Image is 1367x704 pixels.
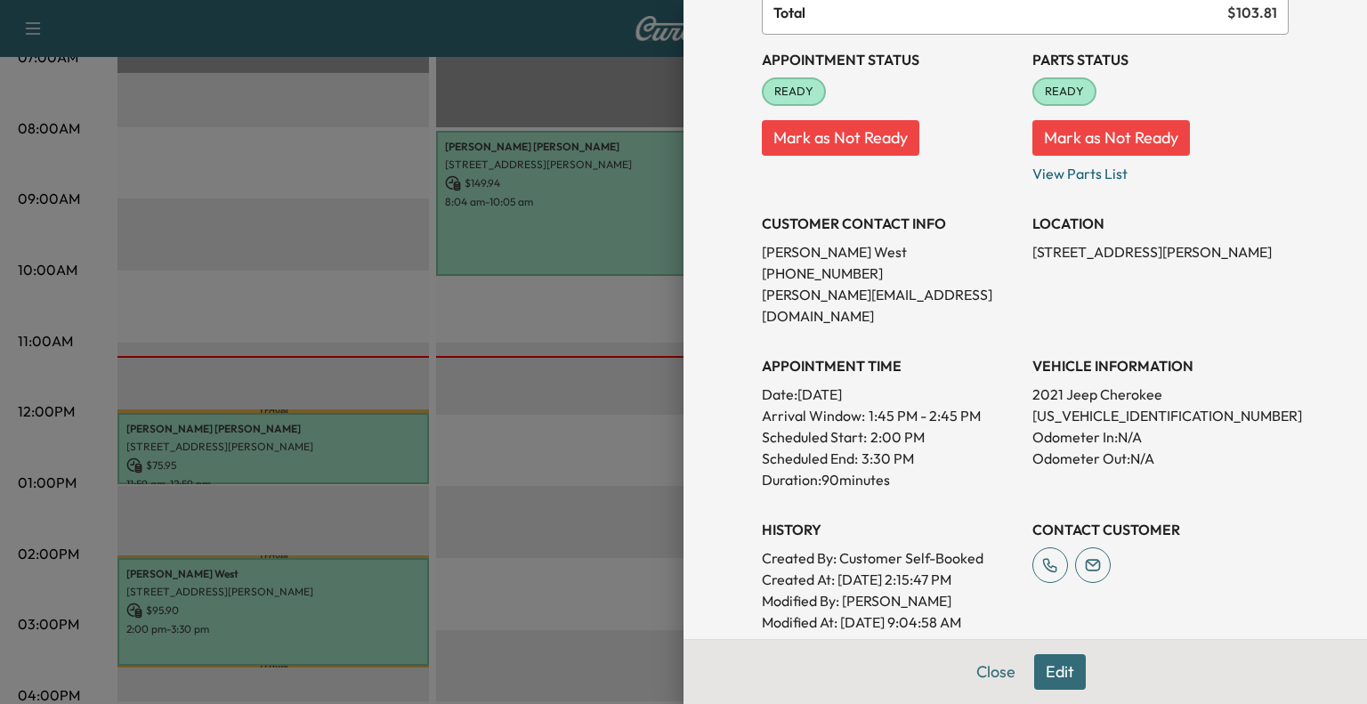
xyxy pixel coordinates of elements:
span: Total [773,2,1227,23]
p: Odometer In: N/A [1032,426,1289,448]
h3: Parts Status [1032,49,1289,70]
button: Mark as Not Ready [762,120,919,156]
p: [PERSON_NAME][EMAIL_ADDRESS][DOMAIN_NAME] [762,284,1018,327]
h3: History [762,519,1018,540]
p: Duration: 90 minutes [762,469,1018,490]
p: Arrival Window: [762,405,1018,426]
p: 3:30 PM [861,448,914,469]
p: 2021 Jeep Cherokee [1032,384,1289,405]
p: Scheduled Start: [762,426,867,448]
h3: Appointment Status [762,49,1018,70]
p: Modified By : [PERSON_NAME] [762,590,1018,611]
p: [PHONE_NUMBER] [762,263,1018,284]
p: Scheduled End: [762,448,858,469]
p: Modified At : [DATE] 9:04:58 AM [762,611,1018,633]
span: READY [1034,83,1095,101]
button: Mark as Not Ready [1032,120,1190,156]
span: READY [764,83,824,101]
p: 2:00 PM [870,426,925,448]
p: [PERSON_NAME] West [762,241,1018,263]
p: View Parts List [1032,156,1289,184]
h3: LOCATION [1032,213,1289,234]
p: Created By : Customer Self-Booked [762,547,1018,569]
h3: CUSTOMER CONTACT INFO [762,213,1018,234]
p: Date: [DATE] [762,384,1018,405]
h3: CONTACT CUSTOMER [1032,519,1289,540]
p: Created At : [DATE] 2:15:47 PM [762,569,1018,590]
span: $ 103.81 [1227,2,1277,23]
button: Edit [1034,654,1086,690]
p: [US_VEHICLE_IDENTIFICATION_NUMBER] [1032,405,1289,426]
p: Odometer Out: N/A [1032,448,1289,469]
h3: VEHICLE INFORMATION [1032,355,1289,376]
h3: APPOINTMENT TIME [762,355,1018,376]
span: 1:45 PM - 2:45 PM [869,405,981,426]
p: [STREET_ADDRESS][PERSON_NAME] [1032,241,1289,263]
button: Close [965,654,1027,690]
